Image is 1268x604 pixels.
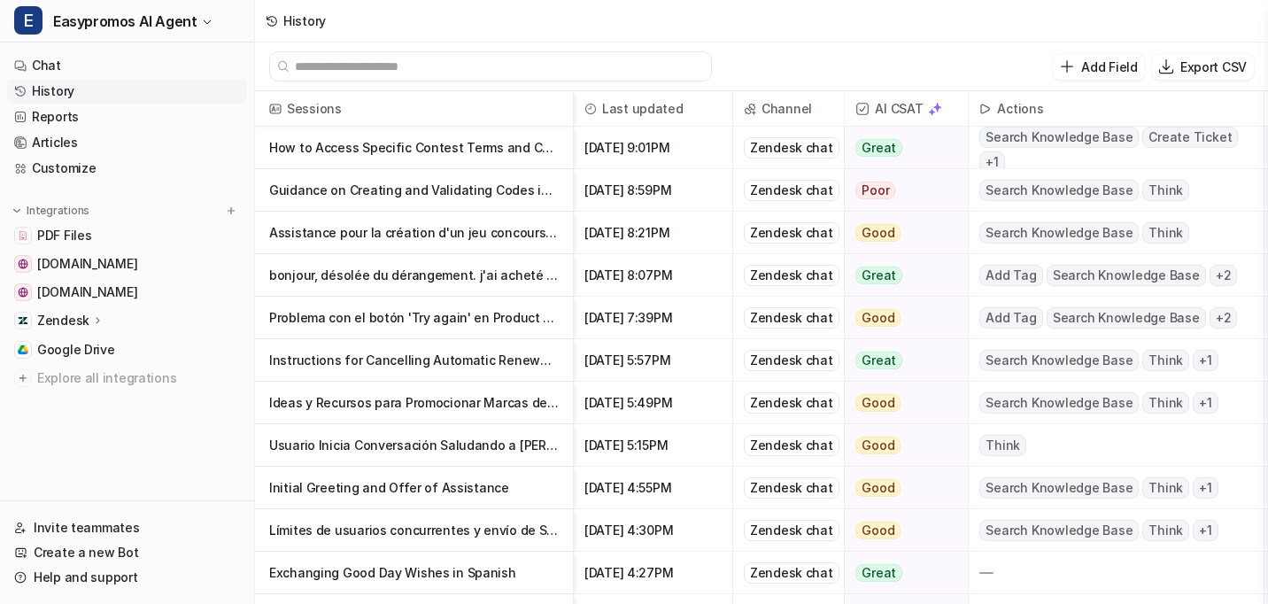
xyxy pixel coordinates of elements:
span: [DATE] 4:55PM [581,467,725,509]
span: Good [855,437,901,454]
div: Zendesk chat [744,350,839,371]
p: Guidance on Creating and Validating Codes in Easypromos [269,169,559,212]
span: [DATE] 5:15PM [581,424,725,467]
span: Think [979,435,1026,456]
a: Articles [7,130,247,155]
button: Export CSV [1152,54,1254,80]
img: easypromos-apiref.redoc.ly [18,287,28,298]
div: Zendesk chat [744,222,839,244]
div: Zendesk chat [744,520,839,541]
p: How to Access Specific Contest Terms and Conditions on Easypromos [269,127,559,169]
span: + 2 [1210,307,1238,329]
span: Good [855,394,901,412]
img: expand menu [11,205,23,217]
a: easypromos-apiref.redoc.ly[DOMAIN_NAME] [7,280,247,305]
span: Last updated [581,91,725,127]
span: Search Knowledge Base [979,127,1139,148]
span: [DATE] 4:30PM [581,509,725,552]
span: Create Ticket [1142,127,1238,148]
span: Great [855,352,902,369]
a: History [7,79,247,104]
button: Good [845,382,957,424]
p: Initial Greeting and Offer of Assistance [269,467,559,509]
p: Problema con el botón 'Try again' en Product Recommender de Easypromos [269,297,559,339]
span: Good [855,309,901,327]
span: + 2 [1210,265,1238,286]
button: Great [845,127,957,169]
span: Good [855,479,901,497]
span: Search Knowledge Base [979,180,1139,201]
h2: Actions [997,91,1043,127]
span: Think [1142,180,1189,201]
a: Google DriveGoogle Drive [7,337,247,362]
button: Great [845,552,957,594]
span: [DATE] 8:21PM [581,212,725,254]
a: Help and support [7,565,247,590]
button: Integrations [7,202,95,220]
span: PDF Files [37,227,91,244]
div: Zendesk chat [744,307,839,329]
a: www.easypromosapp.com[DOMAIN_NAME] [7,252,247,276]
span: + 1 [1193,477,1218,499]
div: Zendesk chat [744,137,839,159]
span: [DATE] 9:01PM [581,127,725,169]
p: Export CSV [1180,58,1247,76]
a: Reports [7,105,247,129]
span: Great [855,267,902,284]
div: Zendesk chat [744,435,839,456]
a: Invite teammates [7,515,247,540]
span: Sessions [262,91,566,127]
span: [DATE] 8:07PM [581,254,725,297]
p: Integrations [27,204,89,218]
span: [DOMAIN_NAME] [37,283,137,301]
span: Search Knowledge Base [979,520,1139,541]
p: Zendesk [37,312,89,329]
div: Zendesk chat [744,180,839,201]
span: Add Tag [979,307,1042,329]
button: Poor [845,169,957,212]
span: AI CSAT [852,91,961,127]
span: Good [855,522,901,539]
div: Zendesk chat [744,562,839,584]
button: Good [845,212,957,254]
p: Instructions for Cancelling Automatic Renewal of Subscription [269,339,559,382]
p: Límites de usuarios concurrentes y envío de SMS en encuestas Easypromos [269,509,559,552]
span: + 1 [1193,350,1218,371]
span: [DATE] 5:49PM [581,382,725,424]
span: Great [855,564,902,582]
span: Think [1142,222,1189,244]
div: History [283,12,326,30]
span: [DATE] 4:27PM [581,552,725,594]
span: Google Drive [37,341,115,359]
span: Search Knowledge Base [979,350,1139,371]
span: Add Tag [979,265,1042,286]
span: Search Knowledge Base [979,477,1139,499]
span: [DATE] 8:59PM [581,169,725,212]
span: Explore all integrations [37,364,240,392]
div: Zendesk chat [744,477,839,499]
button: Good [845,297,957,339]
button: Good [845,424,957,467]
a: Explore all integrations [7,366,247,391]
button: Good [845,467,957,509]
span: E [14,6,43,35]
div: Zendesk chat [744,265,839,286]
span: Think [1142,520,1189,541]
p: Exchanging Good Day Wishes in Spanish [269,552,559,594]
button: Great [845,254,957,297]
button: Add Field [1053,54,1144,80]
span: Think [1142,392,1189,414]
p: Usuario Inicia Conversación Saludando a [PERSON_NAME] [269,424,559,467]
span: + 1 [1193,520,1218,541]
span: + 1 [1193,392,1218,414]
p: Ideas y Recursos para Promocionar Marcas de Maquillaje [269,382,559,424]
button: Good [845,509,957,552]
span: Search Knowledge Base [1047,307,1206,329]
img: PDF Files [18,230,28,241]
span: Search Knowledge Base [979,222,1139,244]
span: [DATE] 5:57PM [581,339,725,382]
img: Google Drive [18,345,28,355]
div: Zendesk chat [744,392,839,414]
span: Search Knowledge Base [1047,265,1206,286]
